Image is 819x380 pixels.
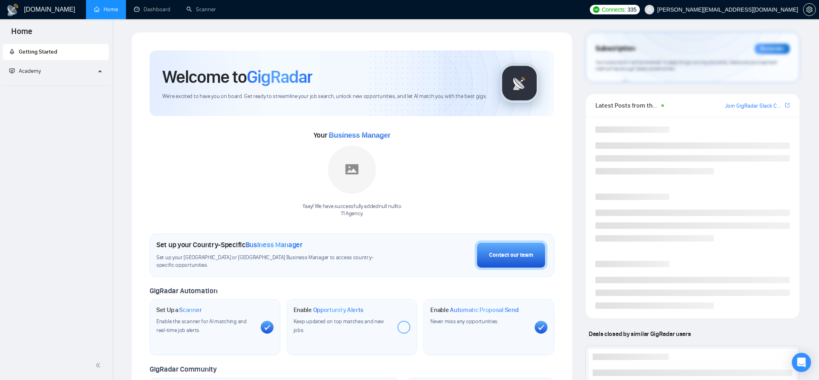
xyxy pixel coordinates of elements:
[95,361,103,369] span: double-left
[156,318,247,334] span: Enable the scanner for AI matching and real-time job alerts.
[450,306,518,314] span: Automatic Proposal Send
[9,68,15,74] span: fund-projection-screen
[150,365,217,374] span: GigRadar Community
[9,68,41,74] span: Academy
[595,59,777,72] span: Your subscription will be renewed. To keep things running smoothly, make sure your payment method...
[475,240,547,270] button: Contact our team
[803,3,816,16] button: setting
[489,251,533,260] div: Contact our team
[647,7,652,12] span: user
[785,102,790,109] a: export
[499,63,539,103] img: gigradar-logo.png
[329,131,390,139] span: Business Manager
[595,42,635,56] span: Subscription
[294,306,364,314] h1: Enable
[294,318,384,334] span: Keep updated on top matches and new jobs.
[595,100,659,110] span: Latest Posts from the GigRadar Community
[150,286,217,295] span: GigRadar Automation
[9,49,15,54] span: rocket
[725,102,783,110] a: Join GigRadar Slack Community
[247,66,312,88] span: GigRadar
[186,6,216,13] a: searchScanner
[593,6,599,13] img: upwork-logo.png
[328,146,376,194] img: placeholder.png
[156,240,303,249] h1: Set up your Country-Specific
[602,5,626,14] span: Connects:
[179,306,202,314] span: Scanner
[755,44,790,54] div: Reminder
[156,254,391,269] span: Set up your [GEOGRAPHIC_DATA] or [GEOGRAPHIC_DATA] Business Manager to access country-specific op...
[3,44,109,60] li: Getting Started
[430,318,498,325] span: Never miss any opportunities.
[246,240,303,249] span: Business Manager
[627,5,636,14] span: 335
[162,66,312,88] h1: Welcome to
[313,306,364,314] span: Opportunity Alerts
[5,26,39,42] span: Home
[162,93,487,100] span: We're excited to have you on board. Get ready to streamline your job search, unlock new opportuni...
[94,6,118,13] a: homeHome
[803,6,816,13] a: setting
[785,102,790,108] span: export
[302,203,401,218] div: Yaay! We have successfully added null null to
[134,6,170,13] a: dashboardDashboard
[792,353,811,372] div: Open Intercom Messenger
[430,306,518,314] h1: Enable
[6,4,19,16] img: logo
[19,48,57,55] span: Getting Started
[585,327,694,341] span: Deals closed by similar GigRadar users
[314,131,391,140] span: Your
[156,306,202,314] h1: Set Up a
[19,68,41,74] span: Academy
[302,210,401,218] p: 11 Agency .
[3,82,109,88] li: Academy Homepage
